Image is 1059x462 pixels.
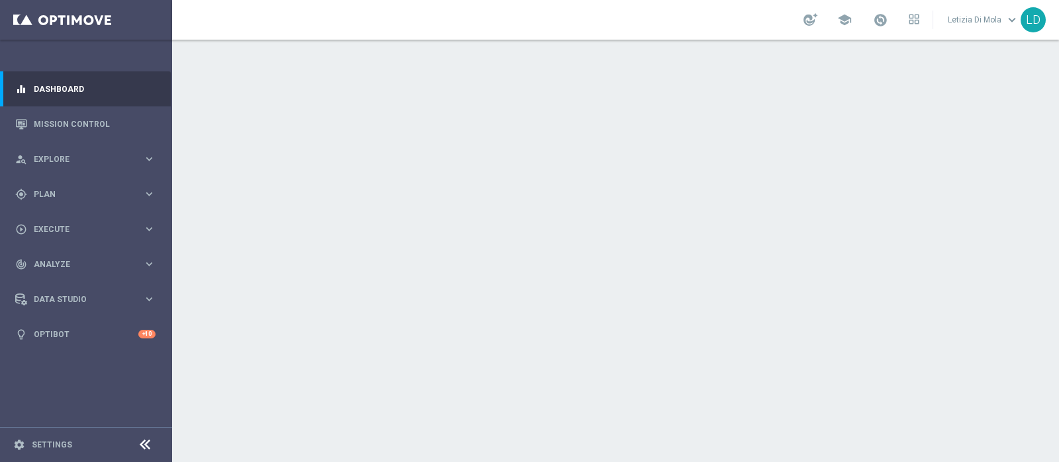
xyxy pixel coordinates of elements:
a: Dashboard [34,71,156,106]
i: keyboard_arrow_right [143,223,156,235]
div: Dashboard [15,71,156,106]
div: Data Studio [15,293,143,305]
span: school [837,13,852,27]
i: keyboard_arrow_right [143,258,156,270]
i: person_search [15,153,27,165]
i: keyboard_arrow_right [143,293,156,305]
button: Data Studio keyboard_arrow_right [15,294,156,305]
a: Optibot [34,317,138,352]
div: Mission Control [15,106,156,141]
i: gps_fixed [15,188,27,200]
span: Data Studio [34,295,143,303]
a: Mission Control [34,106,156,141]
button: play_circle_outline Execute keyboard_arrow_right [15,224,156,235]
a: Letizia Di Molakeyboard_arrow_down [946,10,1021,30]
div: Analyze [15,258,143,270]
a: Settings [32,441,72,449]
i: equalizer [15,83,27,95]
span: Execute [34,225,143,233]
i: keyboard_arrow_right [143,153,156,165]
div: Execute [15,223,143,235]
div: LD [1021,7,1046,32]
button: gps_fixed Plan keyboard_arrow_right [15,189,156,200]
button: person_search Explore keyboard_arrow_right [15,154,156,165]
span: Explore [34,155,143,163]
span: keyboard_arrow_down [1005,13,1019,27]
i: play_circle_outline [15,223,27,235]
i: lightbulb [15,328,27,340]
i: settings [13,439,25,451]
i: keyboard_arrow_right [143,188,156,200]
button: Mission Control [15,119,156,130]
div: Optibot [15,317,156,352]
div: +10 [138,330,156,338]
div: Explore [15,153,143,165]
button: equalizer Dashboard [15,84,156,95]
span: Plan [34,190,143,198]
button: track_changes Analyze keyboard_arrow_right [15,259,156,270]
div: Plan [15,188,143,200]
i: track_changes [15,258,27,270]
button: lightbulb Optibot +10 [15,329,156,340]
span: Analyze [34,260,143,268]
